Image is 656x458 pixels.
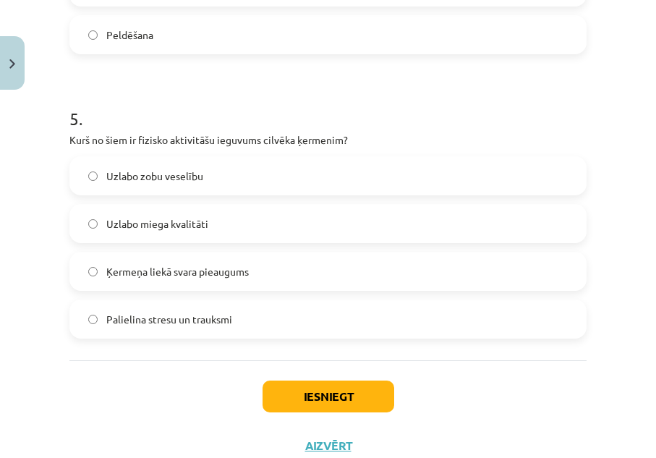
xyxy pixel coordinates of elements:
[106,264,249,279] span: Ķermeņa liekā svara pieaugums
[88,219,98,229] input: Uzlabo miega kvalitāti
[106,27,153,43] span: Peldēšana
[106,216,208,232] span: Uzlabo miega kvalitāti
[263,381,394,412] button: Iesniegt
[88,30,98,40] input: Peldēšana
[69,83,587,128] h1: 5 .
[106,169,203,184] span: Uzlabo zobu veselību
[106,312,232,327] span: Palielina stresu un trauksmi
[88,267,98,276] input: Ķermeņa liekā svara pieaugums
[88,315,98,324] input: Palielina stresu un trauksmi
[69,132,587,148] p: Kurš no šiem ir fizisko aktivitāšu ieguvums cilvēka ķermenim?
[301,438,356,453] button: Aizvērt
[88,171,98,181] input: Uzlabo zobu veselību
[9,59,15,69] img: icon-close-lesson-0947bae3869378f0d4975bcd49f059093ad1ed9edebbc8119c70593378902aed.svg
